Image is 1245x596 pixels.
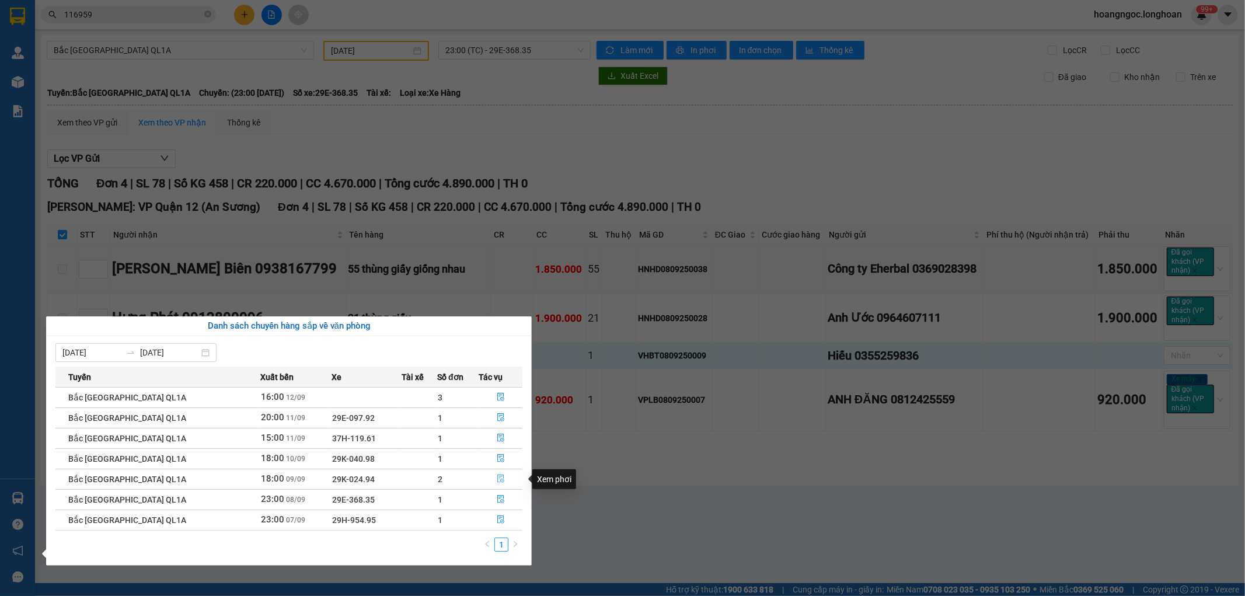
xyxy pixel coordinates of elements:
[438,434,442,443] span: 1
[332,434,376,443] span: 37H-119.61
[62,346,121,359] input: Từ ngày
[78,5,231,21] strong: PHIẾU DÁN LÊN HÀNG
[494,538,508,552] li: 1
[497,495,505,504] span: file-done
[140,346,199,359] input: Đến ngày
[332,413,375,423] span: 29E-097.92
[332,495,375,504] span: 29E-368.35
[261,392,284,402] span: 16:00
[438,475,442,484] span: 2
[286,393,305,402] span: 12/09
[479,470,522,489] button: file-done
[438,393,442,402] span: 3
[126,348,135,357] span: to
[5,40,89,60] span: [PHONE_NUMBER]
[497,413,505,423] span: file-done
[402,371,424,384] span: Tài xế
[68,371,91,384] span: Tuyến
[332,475,375,484] span: 29K-024.94
[68,515,186,525] span: Bắc [GEOGRAPHIC_DATA] QL1A
[286,455,305,463] span: 10/09
[512,541,519,548] span: right
[126,348,135,357] span: swap-right
[286,414,305,422] span: 11/09
[55,319,522,333] div: Danh sách chuyến hàng sắp về văn phòng
[261,494,284,504] span: 23:00
[479,409,522,427] button: file-done
[497,454,505,463] span: file-done
[497,515,505,525] span: file-done
[261,433,284,443] span: 15:00
[532,469,576,489] div: Xem phơi
[480,538,494,552] li: Previous Page
[332,515,376,525] span: 29H-954.95
[495,538,508,551] a: 1
[5,71,177,86] span: Mã đơn: QU121209250001
[332,454,375,463] span: 29K-040.98
[497,393,505,402] span: file-done
[479,490,522,509] button: file-done
[479,449,522,468] button: file-done
[479,388,522,407] button: file-done
[479,371,503,384] span: Tác vụ
[497,475,505,484] span: file-done
[74,23,235,36] span: Ngày in phiếu: 08:11 ngày
[479,429,522,448] button: file-done
[438,413,442,423] span: 1
[508,538,522,552] li: Next Page
[286,496,305,504] span: 08/09
[68,434,186,443] span: Bắc [GEOGRAPHIC_DATA] QL1A
[484,541,491,548] span: left
[479,511,522,529] button: file-done
[102,40,214,61] span: CÔNG TY TNHH CHUYỂN PHÁT NHANH BẢO AN
[286,516,305,524] span: 07/09
[286,475,305,483] span: 09/09
[68,495,186,504] span: Bắc [GEOGRAPHIC_DATA] QL1A
[261,412,284,423] span: 20:00
[68,475,186,484] span: Bắc [GEOGRAPHIC_DATA] QL1A
[438,495,442,504] span: 1
[32,40,62,50] strong: CSKH:
[332,371,341,384] span: Xe
[260,371,294,384] span: Xuất bến
[508,538,522,552] button: right
[68,393,186,402] span: Bắc [GEOGRAPHIC_DATA] QL1A
[261,453,284,463] span: 18:00
[438,454,442,463] span: 1
[261,514,284,525] span: 23:00
[68,413,186,423] span: Bắc [GEOGRAPHIC_DATA] QL1A
[68,454,186,463] span: Bắc [GEOGRAPHIC_DATA] QL1A
[286,434,305,442] span: 11/09
[480,538,494,552] button: left
[261,473,284,484] span: 18:00
[438,515,442,525] span: 1
[437,371,463,384] span: Số đơn
[497,434,505,443] span: file-done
